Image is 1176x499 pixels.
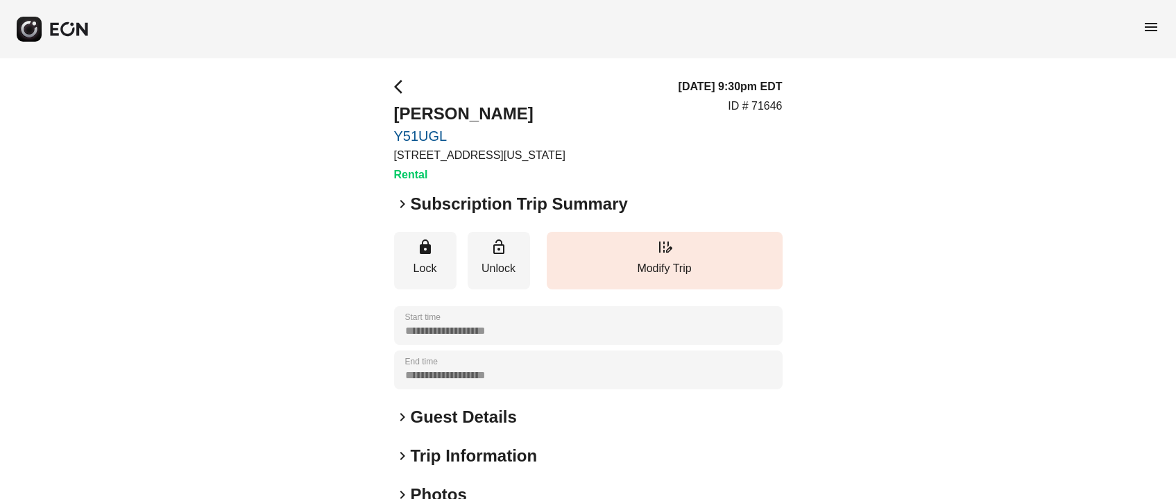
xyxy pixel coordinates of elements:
[554,260,776,277] p: Modify Trip
[417,239,434,255] span: lock
[1143,19,1159,35] span: menu
[728,98,782,115] p: ID # 71646
[394,409,411,425] span: keyboard_arrow_right
[394,232,457,289] button: Lock
[679,78,783,95] h3: [DATE] 9:30pm EDT
[547,232,783,289] button: Modify Trip
[656,239,673,255] span: edit_road
[475,260,523,277] p: Unlock
[468,232,530,289] button: Unlock
[394,196,411,212] span: keyboard_arrow_right
[394,78,411,95] span: arrow_back_ios
[411,193,628,215] h2: Subscription Trip Summary
[411,406,517,428] h2: Guest Details
[411,445,538,467] h2: Trip Information
[491,239,507,255] span: lock_open
[394,147,565,164] p: [STREET_ADDRESS][US_STATE]
[394,103,565,125] h2: [PERSON_NAME]
[394,448,411,464] span: keyboard_arrow_right
[394,128,565,144] a: Y51UGL
[401,260,450,277] p: Lock
[394,167,565,183] h3: Rental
